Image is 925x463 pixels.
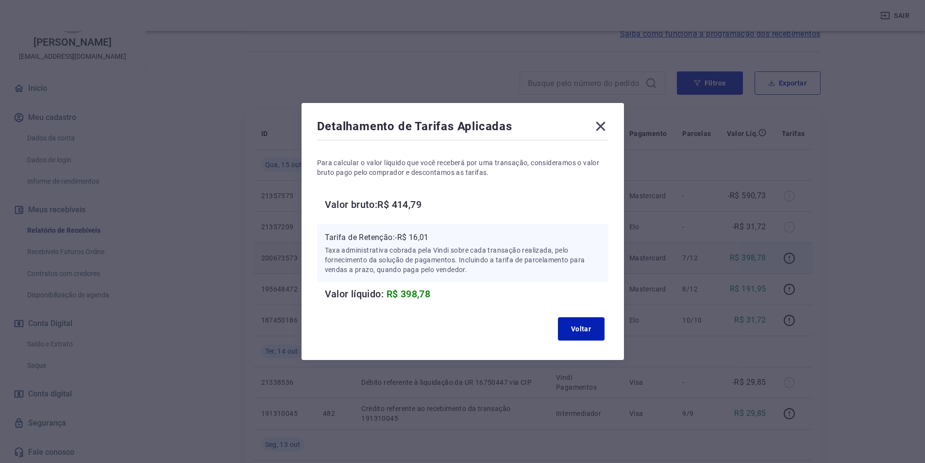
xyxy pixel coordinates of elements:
button: Voltar [558,317,605,341]
div: Detalhamento de Tarifas Aplicadas [317,119,608,138]
p: Taxa administrativa cobrada pela Vindi sobre cada transação realizada, pelo fornecimento da soluç... [325,245,601,274]
h6: Valor bruto: R$ 414,79 [325,197,608,212]
p: Tarifa de Retenção: -R$ 16,01 [325,232,601,243]
span: R$ 398,78 [387,288,431,300]
p: Para calcular o valor líquido que você receberá por uma transação, consideramos o valor bruto pag... [317,158,608,177]
h6: Valor líquido: [325,286,608,302]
